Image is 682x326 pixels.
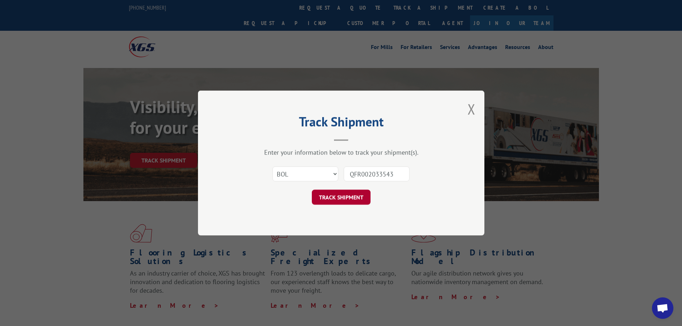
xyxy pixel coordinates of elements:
button: Close modal [468,99,475,118]
button: TRACK SHIPMENT [312,190,371,205]
div: Enter your information below to track your shipment(s). [234,148,449,156]
input: Number(s) [344,166,410,181]
div: Open chat [652,297,673,319]
h2: Track Shipment [234,117,449,130]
